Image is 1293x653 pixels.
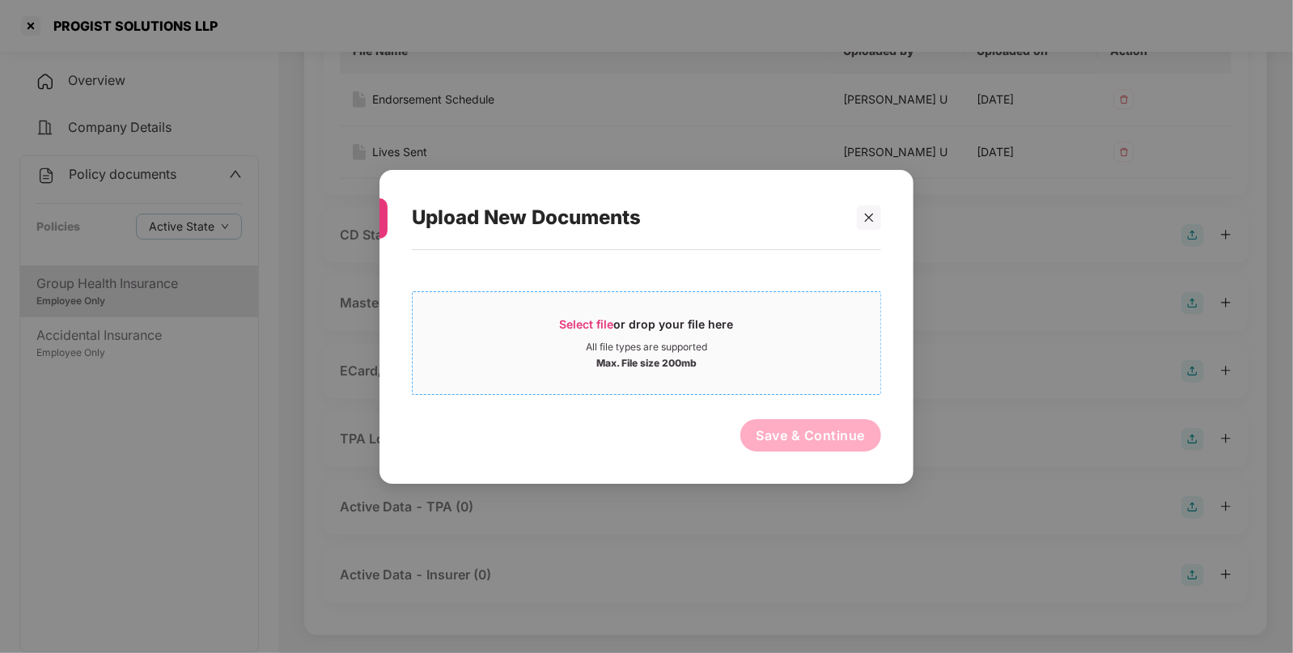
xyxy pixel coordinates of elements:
span: close [863,211,875,223]
button: Save & Continue [740,418,882,451]
div: Upload New Documents [412,186,842,249]
div: All file types are supported [586,340,707,353]
div: Max. File size 200mb [596,353,697,369]
div: or drop your file here [560,316,734,340]
span: Select fileor drop your file hereAll file types are supportedMax. File size 200mb [413,303,880,381]
span: Select file [560,316,614,330]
